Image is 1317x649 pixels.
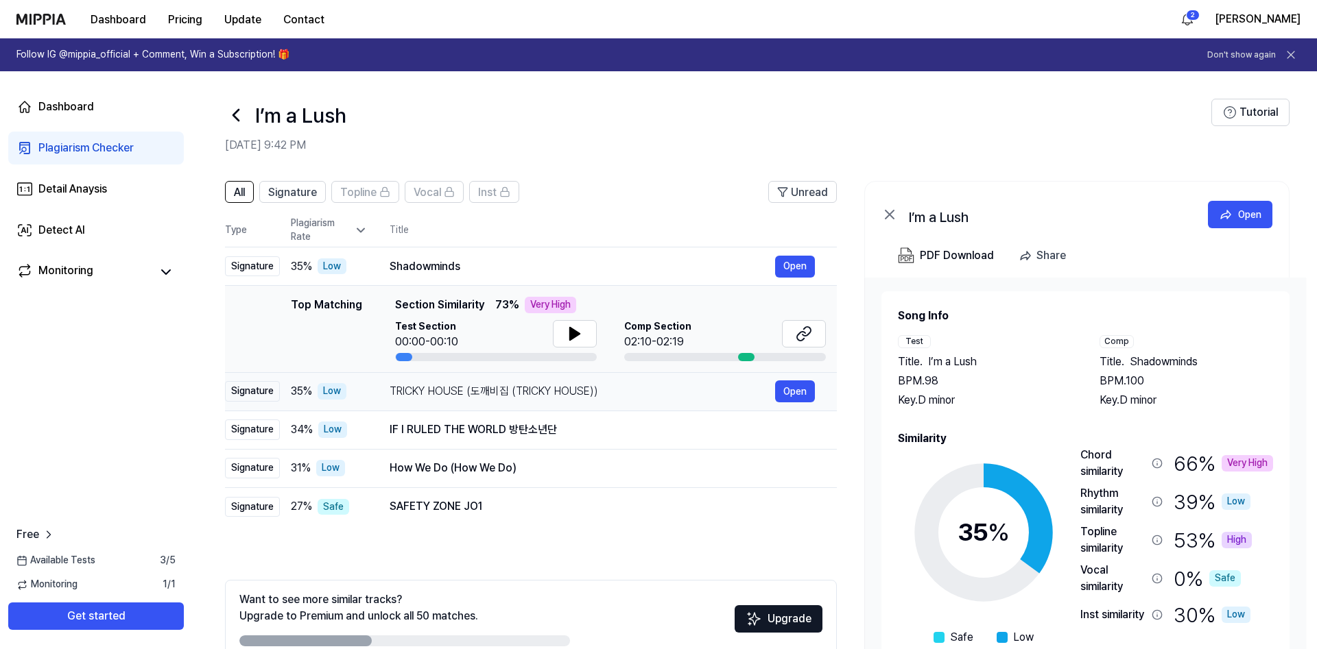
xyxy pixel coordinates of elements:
[38,262,93,282] div: Monitoring
[1208,201,1272,228] button: Open
[1080,485,1146,518] div: Rhythm similarity
[318,258,346,275] div: Low
[898,430,1273,447] h2: Similarity
[16,526,56,543] a: Free
[624,334,691,350] div: 02:10-02:19
[239,591,478,624] div: Want to see more similar tracks? Upgrade to Premium and unlock all 50 matches.
[1174,524,1252,556] div: 53 %
[80,6,157,34] button: Dashboard
[469,181,519,203] button: Inst
[1174,600,1250,629] div: 30 %
[255,101,346,130] h1: I’m a Lush
[163,578,176,591] span: 1 / 1
[225,256,280,277] div: Signature
[234,184,245,201] span: All
[1222,493,1250,510] div: Low
[291,421,313,438] span: 34 %
[1176,8,1198,30] button: 알림2
[775,380,815,402] button: Open
[316,460,345,476] div: Low
[1013,242,1077,269] button: Share
[768,181,837,203] button: Unread
[909,206,1183,223] div: I’m a Lush
[791,184,828,201] span: Unread
[331,181,399,203] button: Topline
[405,181,464,203] button: Vocal
[390,383,775,400] div: TRICKY HOUSE (도깨비집 (TRICKY HOUSE))
[525,297,576,313] div: Very High
[1174,447,1273,480] div: 66 %
[735,617,822,630] a: SparklesUpgrade
[291,383,312,400] span: 35 %
[414,184,441,201] span: Vocal
[225,458,280,478] div: Signature
[8,90,184,123] a: Dashboard
[1013,629,1034,646] span: Low
[390,214,837,247] th: Title
[8,132,184,164] a: Plagiarism Checker
[898,308,1273,324] h2: Song Info
[1174,562,1241,595] div: 0 %
[16,48,289,62] h1: Follow IG @mippia_official + Comment, Win a Subscription! 🎁
[160,554,176,567] span: 3 / 5
[1080,447,1146,480] div: Chord similarity
[225,419,280,440] div: Signature
[225,181,254,203] button: All
[988,517,1010,547] span: %
[225,214,280,247] th: Type
[390,460,815,476] div: How We Do (How We Do)
[1179,11,1196,27] img: 알림
[318,421,347,438] div: Low
[213,6,272,34] button: Update
[395,334,458,350] div: 00:00-00:10
[390,258,775,275] div: Shadowminds
[1174,485,1250,518] div: 39 %
[775,256,815,278] button: Open
[16,578,78,591] span: Monitoring
[1222,607,1250,623] div: Low
[225,381,280,402] div: Signature
[1209,570,1241,587] div: Safe
[478,184,497,201] span: Inst
[318,383,346,400] div: Low
[390,498,815,515] div: SAFETY ZONE JO1
[495,297,519,313] span: 73 %
[291,297,362,361] div: Top Matching
[1207,49,1276,61] button: Don't show again
[213,1,272,38] a: Update
[291,460,311,476] span: 31 %
[1080,524,1146,556] div: Topline similarity
[268,184,317,201] span: Signature
[624,320,691,334] span: Comp Section
[225,137,1211,154] h2: [DATE] 9:42 PM
[272,6,335,34] button: Contact
[291,217,368,243] div: Plagiarism Rate
[16,554,95,567] span: Available Tests
[390,421,815,438] div: IF I RULED THE WORLD 방탄소년단
[928,354,977,370] span: I’m a Lush
[746,611,762,627] img: Sparkles
[38,181,107,197] div: Detail Anaysis
[1100,373,1274,389] div: BPM. 100
[895,242,997,269] button: PDF Download
[395,297,484,313] span: Section Similarity
[16,526,39,543] span: Free
[898,335,931,348] div: Test
[8,214,184,247] a: Detect AI
[1080,607,1146,623] div: Inst similarity
[291,258,312,275] span: 35 %
[1100,392,1274,408] div: Key. D minor
[16,14,66,25] img: logo
[38,140,134,156] div: Plagiarism Checker
[898,392,1072,408] div: Key. D minor
[8,602,184,630] button: Get started
[1100,335,1134,348] div: Comp
[898,354,923,370] span: Title .
[8,173,184,206] a: Detail Anaysis
[225,497,280,517] div: Signature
